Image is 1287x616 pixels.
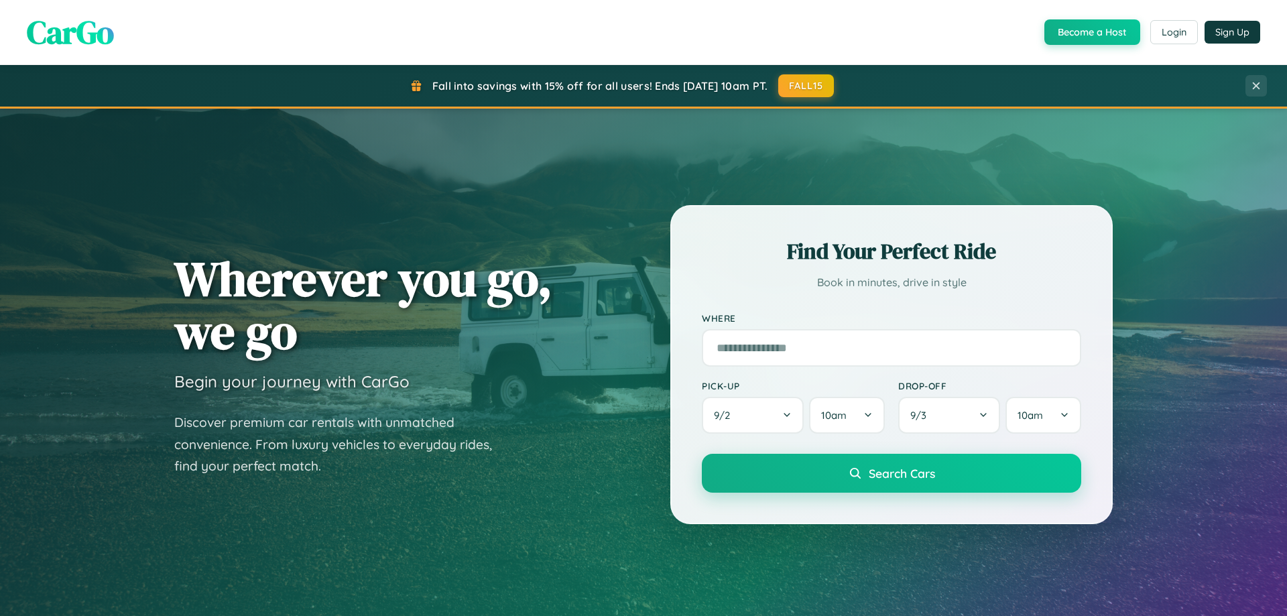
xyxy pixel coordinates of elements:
[1205,21,1260,44] button: Sign Up
[702,237,1081,266] h2: Find Your Perfect Ride
[432,79,768,93] span: Fall into savings with 15% off for all users! Ends [DATE] 10am PT.
[702,312,1081,324] label: Where
[27,10,114,54] span: CarGo
[898,397,1000,434] button: 9/3
[702,273,1081,292] p: Book in minutes, drive in style
[714,409,737,422] span: 9 / 2
[174,412,509,477] p: Discover premium car rentals with unmatched convenience. From luxury vehicles to everyday rides, ...
[898,380,1081,391] label: Drop-off
[702,380,885,391] label: Pick-up
[1044,19,1140,45] button: Become a Host
[821,409,847,422] span: 10am
[174,252,552,358] h1: Wherever you go, we go
[702,397,804,434] button: 9/2
[778,74,835,97] button: FALL15
[174,371,410,391] h3: Begin your journey with CarGo
[809,397,885,434] button: 10am
[1150,20,1198,44] button: Login
[702,454,1081,493] button: Search Cars
[869,466,935,481] span: Search Cars
[1005,397,1081,434] button: 10am
[910,409,933,422] span: 9 / 3
[1018,409,1043,422] span: 10am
